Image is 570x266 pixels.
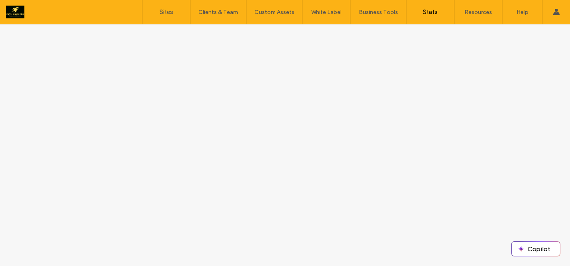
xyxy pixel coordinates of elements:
label: Sites [160,8,173,16]
button: Copilot [512,242,560,256]
label: White Label [311,9,342,16]
label: Help [516,9,528,16]
label: Business Tools [359,9,398,16]
label: Stats [423,8,438,16]
label: Custom Assets [254,9,294,16]
label: Resources [464,9,492,16]
label: Clients & Team [198,9,238,16]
